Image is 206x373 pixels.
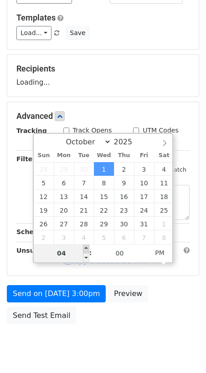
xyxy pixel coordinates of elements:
[34,230,54,244] span: November 2, 2025
[154,189,174,203] span: October 18, 2025
[114,153,134,158] span: Thu
[16,111,190,121] h5: Advanced
[74,189,94,203] span: October 14, 2025
[134,162,154,176] span: October 3, 2025
[114,176,134,189] span: October 9, 2025
[94,176,114,189] span: October 8, 2025
[66,26,89,40] button: Save
[160,329,206,373] iframe: Chat Widget
[34,176,54,189] span: October 5, 2025
[74,230,94,244] span: November 4, 2025
[16,228,49,235] strong: Schedule
[134,153,154,158] span: Fri
[7,285,106,302] a: Send on [DATE] 3:00pm
[154,162,174,176] span: October 4, 2025
[114,230,134,244] span: November 6, 2025
[143,126,178,135] label: UTM Codes
[154,230,174,244] span: November 8, 2025
[7,307,76,324] a: Send Test Email
[92,244,148,262] input: Minute
[16,155,40,163] strong: Filters
[73,126,112,135] label: Track Opens
[134,176,154,189] span: October 10, 2025
[54,162,74,176] span: September 29, 2025
[94,217,114,230] span: October 29, 2025
[34,189,54,203] span: October 12, 2025
[34,203,54,217] span: October 19, 2025
[74,176,94,189] span: October 7, 2025
[114,217,134,230] span: October 30, 2025
[147,244,172,262] span: Click to toggle
[134,230,154,244] span: November 7, 2025
[16,247,61,254] strong: Unsubscribe
[94,162,114,176] span: October 1, 2025
[63,257,145,266] a: Copy unsubscribe link
[54,153,74,158] span: Mon
[134,217,154,230] span: October 31, 2025
[54,176,74,189] span: October 6, 2025
[54,203,74,217] span: October 20, 2025
[154,203,174,217] span: October 25, 2025
[74,203,94,217] span: October 21, 2025
[74,217,94,230] span: October 28, 2025
[114,189,134,203] span: October 16, 2025
[54,230,74,244] span: November 3, 2025
[160,329,206,373] div: Widget chat
[16,64,190,74] h5: Recipients
[16,26,51,40] a: Load...
[94,203,114,217] span: October 22, 2025
[16,127,47,134] strong: Tracking
[94,153,114,158] span: Wed
[114,203,134,217] span: October 23, 2025
[154,217,174,230] span: November 1, 2025
[34,217,54,230] span: October 26, 2025
[154,153,174,158] span: Sat
[94,230,114,244] span: November 5, 2025
[134,189,154,203] span: October 17, 2025
[16,13,56,22] a: Templates
[54,189,74,203] span: October 13, 2025
[74,162,94,176] span: September 30, 2025
[34,153,54,158] span: Sun
[108,285,148,302] a: Preview
[34,244,89,262] input: Hour
[34,162,54,176] span: September 28, 2025
[111,138,144,146] input: Year
[114,162,134,176] span: October 2, 2025
[16,64,190,87] div: Loading...
[154,176,174,189] span: October 11, 2025
[134,203,154,217] span: October 24, 2025
[89,244,92,262] span: :
[74,153,94,158] span: Tue
[54,217,74,230] span: October 27, 2025
[94,189,114,203] span: October 15, 2025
